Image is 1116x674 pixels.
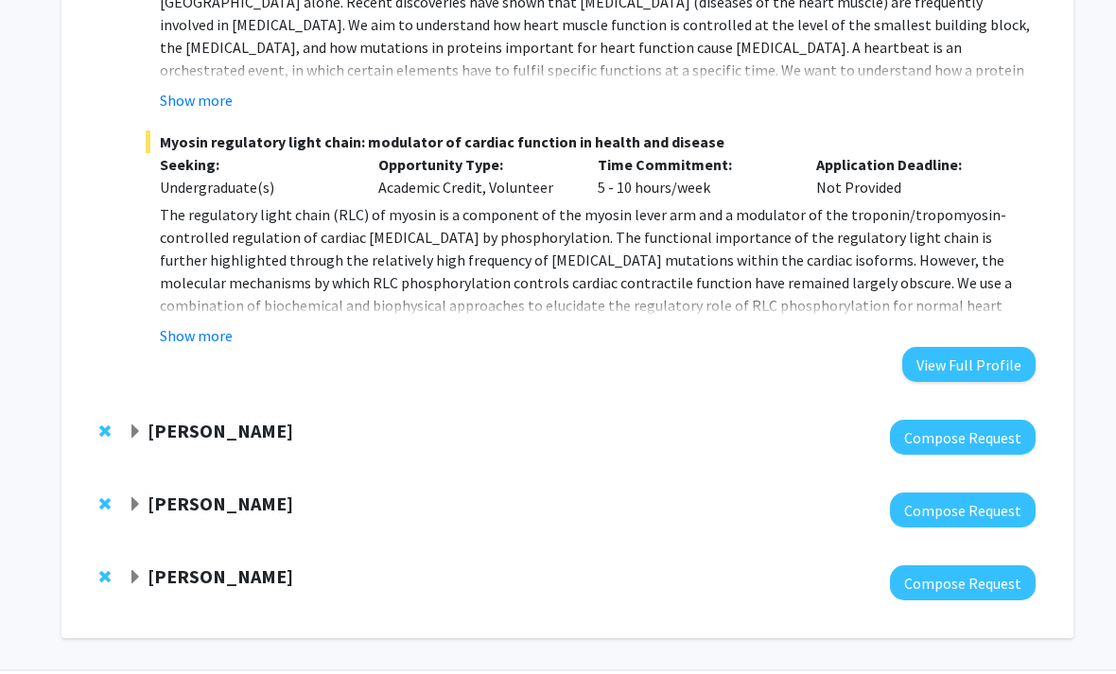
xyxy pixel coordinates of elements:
button: Compose Request to Sarah D'Orazio [890,493,1036,527]
div: Not Provided [802,153,1021,199]
strong: [PERSON_NAME] [148,564,293,588]
span: Expand Leslie Woltenberg Bookmark [128,424,143,440]
div: Academic Credit, Volunteer [364,153,584,199]
span: Myosin regulatory light chain: modulator of cardiac function in health and disease [146,130,1036,153]
button: Compose Request to Saurabh Chattopadhyay [890,565,1036,600]
button: Compose Request to Leslie Woltenberg [890,420,1036,455]
strong: [PERSON_NAME] [148,419,293,442]
span: Remove Leslie Woltenberg from bookmarks [99,423,111,439]
span: Expand Sarah D'Orazio Bookmark [128,497,143,512]
span: Remove Sarah D'Orazio from bookmarks [99,496,111,511]
button: View Full Profile [902,347,1036,382]
p: Time Commitment: [598,153,789,176]
button: Show more [160,89,233,112]
div: Undergraduate(s) [160,176,351,199]
strong: [PERSON_NAME] [148,492,293,515]
button: Show more [160,324,233,347]
p: Opportunity Type: [378,153,569,176]
p: Seeking: [160,153,351,176]
span: The regulatory light chain (RLC) of myosin is a component of the myosin lever arm and a modulator... [160,205,1012,337]
iframe: Chat [14,589,80,660]
div: 5 - 10 hours/week [584,153,803,199]
span: Remove Saurabh Chattopadhyay from bookmarks [99,569,111,584]
span: Expand Saurabh Chattopadhyay Bookmark [128,570,143,585]
p: Application Deadline: [816,153,1007,176]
